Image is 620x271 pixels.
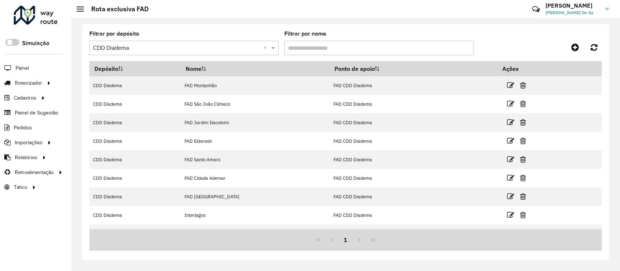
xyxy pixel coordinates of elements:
[507,228,514,238] a: Editar
[181,169,329,187] td: FAD Cidade Ademar
[15,139,42,146] span: Importações
[181,61,329,76] th: Nome
[15,79,42,87] span: Roteirizador
[14,183,27,191] span: Tático
[507,80,514,90] a: Editar
[520,191,526,201] a: Excluir
[89,95,181,113] td: CDD Diadema
[14,124,32,132] span: Pedidos
[15,169,54,176] span: Retroalimentação
[181,113,329,132] td: FAD Jardim Itacolomi
[507,173,514,183] a: Editar
[329,61,497,76] th: Ponto de apoio
[84,5,149,13] h2: Rota exclusiva FAD
[507,191,514,201] a: Editar
[22,39,49,48] label: Simulação
[339,233,353,247] button: 1
[89,29,139,38] label: Filtrar por depósito
[520,80,526,90] a: Excluir
[89,113,181,132] td: CDD Diadema
[89,150,181,169] td: CDD Diadema
[16,64,29,72] span: Painel
[14,94,36,102] span: Cadastros
[15,154,37,161] span: Relatórios
[507,99,514,109] a: Editar
[329,132,497,150] td: FAD CDD Diadema
[89,187,181,206] td: CDD Diadema
[181,187,329,206] td: FAD [GEOGRAPHIC_DATA]
[329,206,497,225] td: FAD CDD Diadema
[89,132,181,150] td: CDD Diadema
[520,117,526,127] a: Excluir
[329,187,497,206] td: FAD CDD Diadema
[520,173,526,183] a: Excluir
[181,76,329,95] td: FAD Montanhão
[284,29,326,38] label: Filtrar por nome
[181,132,329,150] td: FAD Eldorado
[329,76,497,95] td: FAD CDD Diadema
[546,9,600,16] span: [PERSON_NAME] De Sa
[89,76,181,95] td: CDD Diadema
[507,210,514,220] a: Editar
[89,61,181,76] th: Depósito
[329,113,497,132] td: FAD CDD Diadema
[89,206,181,225] td: CDD Diadema
[181,206,329,225] td: Interlagos
[329,95,497,113] td: FAD CDD Diadema
[263,44,270,52] span: Clear all
[89,169,181,187] td: CDD Diadema
[181,95,329,113] td: FAD São João Climaco
[507,117,514,127] a: Editar
[520,210,526,220] a: Excluir
[15,109,58,117] span: Painel de Sugestão
[329,225,497,243] td: FAD CDD Diadema
[181,150,329,169] td: FAD Santo Amaro
[507,154,514,164] a: Editar
[520,136,526,146] a: Excluir
[528,1,544,17] a: Contato Rápido
[507,136,514,146] a: Editar
[89,225,181,243] td: CDD Diadema
[329,169,497,187] td: FAD CDD Diadema
[520,154,526,164] a: Excluir
[329,150,497,169] td: FAD CDD Diadema
[546,2,600,9] h3: [PERSON_NAME]
[520,228,526,238] a: Excluir
[520,99,526,109] a: Excluir
[181,225,329,243] td: FAD Piratininga
[498,61,541,76] th: Ações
